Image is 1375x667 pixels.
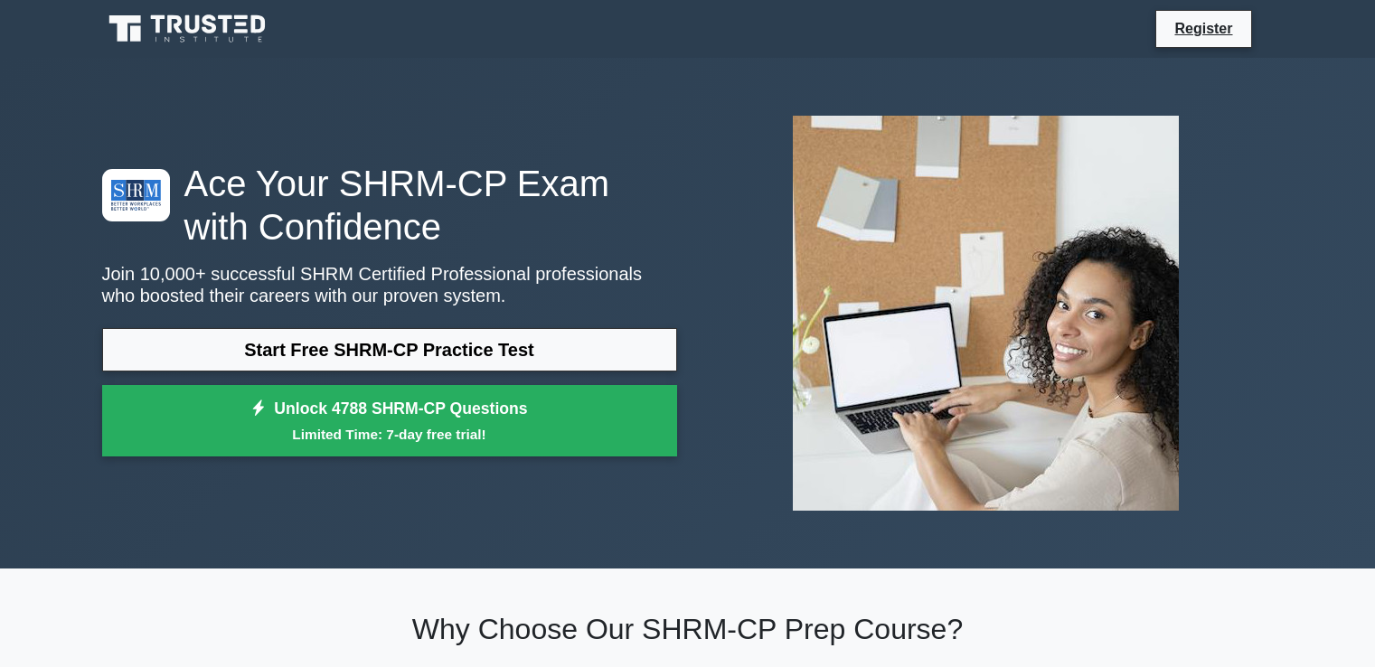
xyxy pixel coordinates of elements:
[102,612,1274,646] h2: Why Choose Our SHRM-CP Prep Course?
[102,162,677,249] h1: Ace Your SHRM-CP Exam with Confidence
[102,263,677,306] p: Join 10,000+ successful SHRM Certified Professional professionals who boosted their careers with ...
[102,385,677,457] a: Unlock 4788 SHRM-CP QuestionsLimited Time: 7-day free trial!
[102,328,677,371] a: Start Free SHRM-CP Practice Test
[125,424,655,445] small: Limited Time: 7-day free trial!
[1163,17,1243,40] a: Register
